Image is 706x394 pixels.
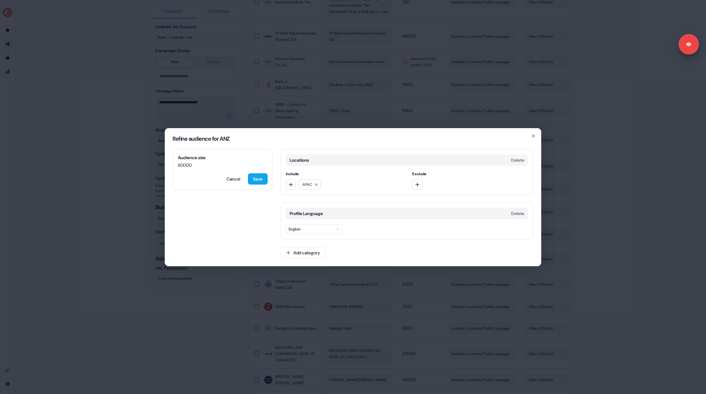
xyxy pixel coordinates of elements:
span: Audience size [178,154,268,161]
span: Locations [290,157,309,163]
button: Delete [511,157,524,163]
span: Profile Language [290,210,323,217]
span: 60000 [178,162,268,168]
h2: Refine audience for ANZ [173,136,533,142]
button: English [286,224,342,234]
span: APAC [302,181,312,188]
span: Exclude [412,171,528,177]
button: Cancel [222,173,245,185]
span: Include [286,171,402,177]
button: Delete [511,210,524,217]
button: Save [248,173,268,185]
button: Add category [281,247,325,258]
